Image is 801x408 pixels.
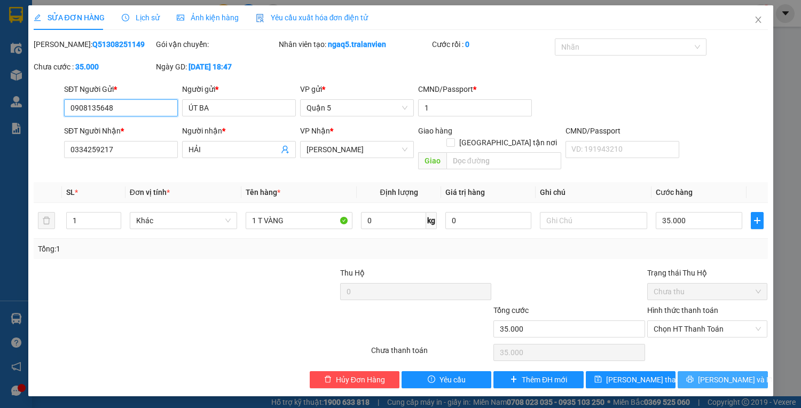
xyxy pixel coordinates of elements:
span: Khác [136,213,231,229]
button: plus [751,212,764,229]
span: picture [177,14,184,21]
span: Cước hàng [656,188,693,197]
div: CMND/Passport [566,125,679,137]
button: exclamation-circleYêu cầu [402,371,491,388]
span: plus [510,375,517,384]
span: Giao [418,152,446,169]
span: save [594,375,602,384]
span: clock-circle [122,14,129,21]
div: Người nhận [182,125,296,137]
div: Chưa cước : [34,61,154,73]
label: Hình thức thanh toán [647,306,718,315]
span: edit [34,14,41,21]
span: [GEOGRAPHIC_DATA] tận nơi [455,137,561,148]
span: delete [324,375,332,384]
span: Đơn vị tính [130,188,170,197]
span: plus [751,216,763,225]
b: 35.000 [75,62,99,71]
span: Ảnh kiện hàng [177,13,239,22]
span: user-add [281,145,289,154]
span: [PERSON_NAME] thay đổi [606,374,692,386]
span: Chọn HT Thanh Toán [654,321,761,337]
span: Hủy Đơn Hàng [336,374,385,386]
div: Trạng thái Thu Hộ [647,267,768,279]
span: [PERSON_NAME] và In [698,374,773,386]
span: exclamation-circle [428,375,435,384]
button: printer[PERSON_NAME] và In [678,371,767,388]
b: Q51308251149 [92,40,145,49]
span: kg [426,212,437,229]
button: delete [38,212,55,229]
span: Lịch sử [122,13,160,22]
div: Nhân viên tạo: [279,38,430,50]
span: Giá trị hàng [445,188,485,197]
input: Ghi Chú [540,212,647,229]
span: Chưa thu [654,284,761,300]
span: Yêu cầu xuất hóa đơn điện tử [256,13,368,22]
div: SĐT Người Nhận [64,125,178,137]
span: Lê Hồng Phong [307,142,407,158]
span: VP Nhận [300,127,330,135]
span: Thêm ĐH mới [522,374,567,386]
div: SĐT Người Gửi [64,83,178,95]
span: Quận 5 [307,100,407,116]
button: deleteHủy Đơn Hàng [310,371,399,388]
img: icon [256,14,264,22]
input: Dọc đường [446,152,561,169]
button: Close [743,5,773,35]
div: VP gửi [300,83,414,95]
span: Định lượng [380,188,418,197]
span: SỬA ĐƠN HÀNG [34,13,105,22]
div: Người gửi [182,83,296,95]
div: Cước rồi : [432,38,553,50]
div: Gói vận chuyển: [156,38,277,50]
b: [DATE] 18:47 [189,62,232,71]
span: printer [686,375,694,384]
b: ngaq5.tralanvien [328,40,386,49]
button: save[PERSON_NAME] thay đổi [586,371,676,388]
span: Giao hàng [418,127,452,135]
span: Thu Hộ [340,269,365,277]
b: 0 [465,40,469,49]
div: Chưa thanh toán [370,344,493,363]
span: SL [66,188,75,197]
span: Tên hàng [246,188,280,197]
input: VD: Bàn, Ghế [246,212,353,229]
div: CMND/Passport [418,83,532,95]
div: Ngày GD: [156,61,277,73]
div: Tổng: 1 [38,243,310,255]
button: plusThêm ĐH mới [493,371,583,388]
span: close [754,15,763,24]
span: Tổng cước [493,306,529,315]
span: Yêu cầu [439,374,466,386]
th: Ghi chú [536,182,651,203]
div: [PERSON_NAME]: [34,38,154,50]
